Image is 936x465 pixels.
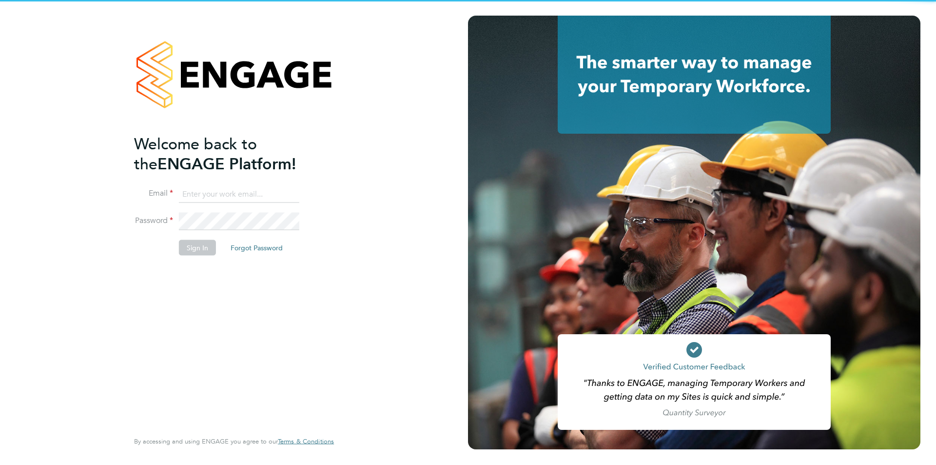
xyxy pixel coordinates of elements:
input: Enter your work email... [179,185,299,203]
span: By accessing and using ENGAGE you agree to our [134,437,334,445]
button: Sign In [179,240,216,256]
label: Password [134,216,173,226]
span: Welcome back to the [134,134,257,173]
h2: ENGAGE Platform! [134,134,324,174]
button: Forgot Password [223,240,291,256]
label: Email [134,188,173,199]
a: Terms & Conditions [278,438,334,445]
